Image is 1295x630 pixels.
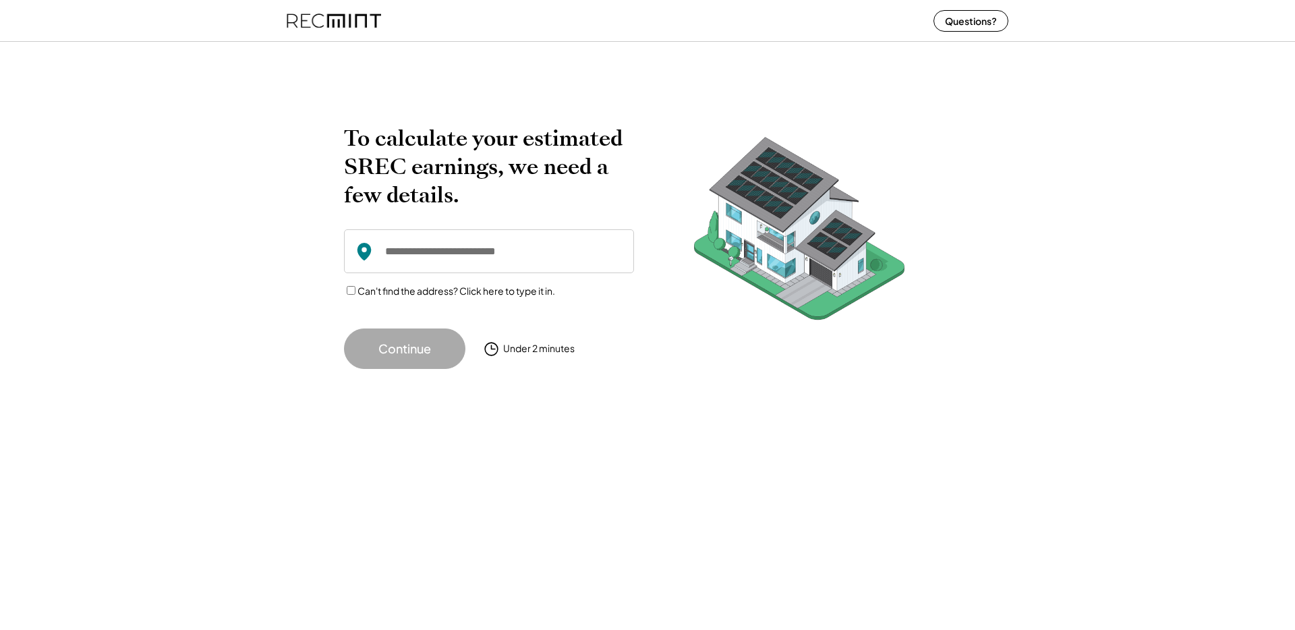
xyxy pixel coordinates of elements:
[503,342,575,355] div: Under 2 minutes
[344,124,634,209] h2: To calculate your estimated SREC earnings, we need a few details.
[357,285,555,297] label: Can't find the address? Click here to type it in.
[344,328,465,369] button: Continue
[287,3,381,38] img: recmint-logotype%403x%20%281%29.jpeg
[933,10,1008,32] button: Questions?
[668,124,931,341] img: RecMintArtboard%207.png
